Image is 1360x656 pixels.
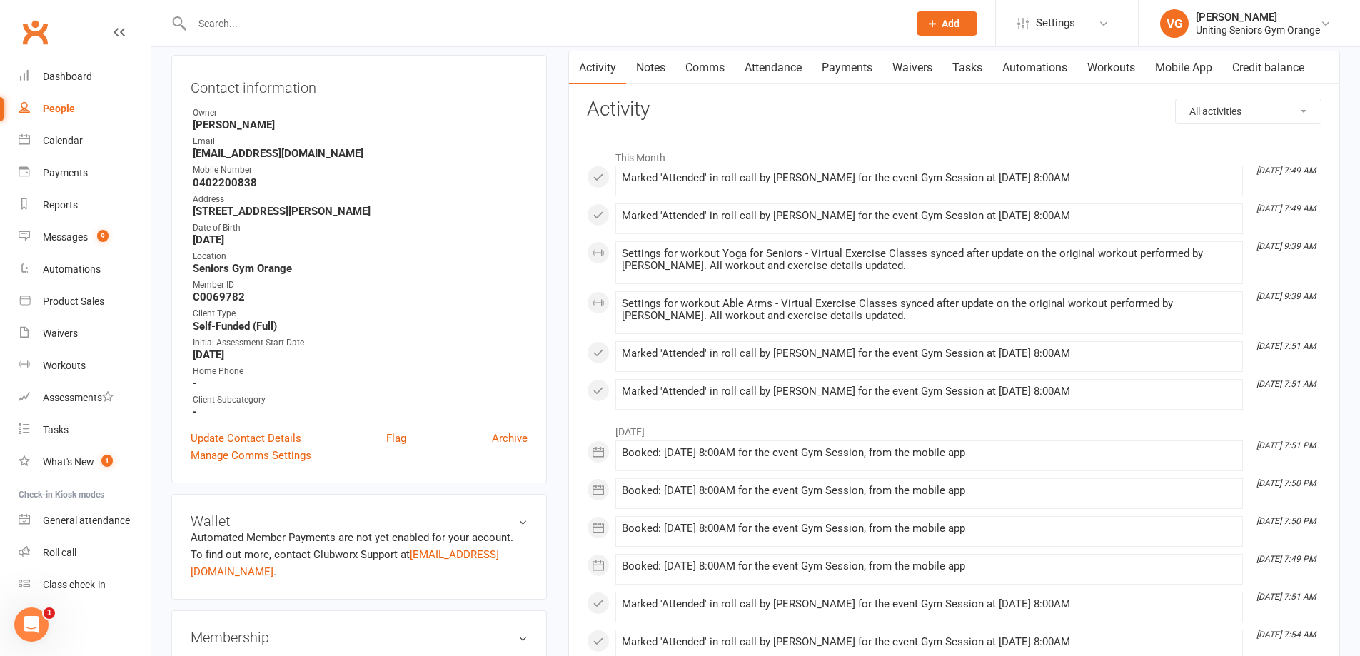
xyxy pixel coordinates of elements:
div: Booked: [DATE] 8:00AM for the event Gym Session, from the mobile app [622,485,1236,497]
div: Dashboard [43,71,92,82]
i: [DATE] 7:54 AM [1256,630,1316,640]
div: People [43,103,75,114]
span: Settings [1036,7,1075,39]
i: [DATE] 7:50 PM [1256,478,1316,488]
span: 1 [101,455,113,467]
strong: 0402200838 [193,176,528,189]
a: Automations [19,253,151,286]
div: Class check-in [43,579,106,590]
div: Tasks [43,424,69,435]
a: Credit balance [1222,51,1314,84]
h3: Membership [191,630,528,645]
div: Payments [43,167,88,178]
a: Tasks [19,414,151,446]
span: Add [942,18,959,29]
div: [PERSON_NAME] [1196,11,1320,24]
i: [DATE] 7:51 AM [1256,341,1316,351]
i: [DATE] 7:49 AM [1256,166,1316,176]
div: Marked 'Attended' in roll call by [PERSON_NAME] for the event Gym Session at [DATE] 8:00AM [622,210,1236,222]
a: Product Sales [19,286,151,318]
div: Owner [193,106,528,120]
div: Messages [43,231,88,243]
a: Automations [992,51,1077,84]
a: Messages 9 [19,221,151,253]
no-payment-system: Automated Member Payments are not yet enabled for your account. To find out more, contact Clubwor... [191,531,513,578]
a: Activity [569,51,626,84]
a: Notes [626,51,675,84]
i: [DATE] 7:49 AM [1256,203,1316,213]
a: Class kiosk mode [19,569,151,601]
i: [DATE] 9:39 AM [1256,291,1316,301]
div: Roll call [43,547,76,558]
a: Comms [675,51,735,84]
strong: - [193,377,528,390]
div: Marked 'Attended' in roll call by [PERSON_NAME] for the event Gym Session at [DATE] 8:00AM [622,636,1236,648]
div: Client Subcategory [193,393,528,407]
div: Location [193,250,528,263]
div: Product Sales [43,296,104,307]
div: Calendar [43,135,83,146]
li: [DATE] [587,417,1321,440]
div: Waivers [43,328,78,339]
strong: [DATE] [193,348,528,361]
div: Date of Birth [193,221,528,235]
a: Workouts [19,350,151,382]
div: Home Phone [193,365,528,378]
div: Booked: [DATE] 8:00AM for the event Gym Session, from the mobile app [622,523,1236,535]
strong: C0069782 [193,291,528,303]
a: Archive [492,430,528,447]
a: Tasks [942,51,992,84]
a: Clubworx [17,14,53,50]
a: Manage Comms Settings [191,447,311,464]
a: Waivers [882,51,942,84]
span: 1 [44,607,55,619]
a: Update Contact Details [191,430,301,447]
div: Reports [43,199,78,211]
h3: Contact information [191,74,528,96]
a: Dashboard [19,61,151,93]
div: Assessments [43,392,114,403]
a: Roll call [19,537,151,569]
strong: Seniors Gym Orange [193,262,528,275]
a: General attendance kiosk mode [19,505,151,537]
div: Client Type [193,307,528,321]
div: Uniting Seniors Gym Orange [1196,24,1320,36]
div: Initial Assessment Start Date [193,336,528,350]
a: Waivers [19,318,151,350]
h3: Wallet [191,513,528,529]
a: Workouts [1077,51,1145,84]
li: This Month [587,143,1321,166]
i: [DATE] 7:49 PM [1256,554,1316,564]
div: Address [193,193,528,206]
div: Email [193,135,528,148]
strong: [DATE] [193,233,528,246]
div: Settings for workout Yoga for Seniors - Virtual Exercise Classes synced after update on the origi... [622,248,1236,272]
div: Marked 'Attended' in roll call by [PERSON_NAME] for the event Gym Session at [DATE] 8:00AM [622,172,1236,184]
a: Payments [812,51,882,84]
a: People [19,93,151,125]
i: [DATE] 9:39 AM [1256,241,1316,251]
div: General attendance [43,515,130,526]
strong: - [193,405,528,418]
div: VG [1160,9,1189,38]
strong: [STREET_ADDRESS][PERSON_NAME] [193,205,528,218]
div: Member ID [193,278,528,292]
a: Assessments [19,382,151,414]
i: [DATE] 7:51 AM [1256,592,1316,602]
h3: Activity [587,99,1321,121]
div: Booked: [DATE] 8:00AM for the event Gym Session, from the mobile app [622,447,1236,459]
i: [DATE] 7:51 AM [1256,379,1316,389]
div: Automations [43,263,101,275]
a: Calendar [19,125,151,157]
a: Payments [19,157,151,189]
div: Marked 'Attended' in roll call by [PERSON_NAME] for the event Gym Session at [DATE] 8:00AM [622,385,1236,398]
div: Workouts [43,360,86,371]
div: Settings for workout Able Arms - Virtual Exercise Classes synced after update on the original wor... [622,298,1236,322]
input: Search... [188,14,898,34]
div: Mobile Number [193,163,528,177]
button: Add [917,11,977,36]
span: 9 [97,230,109,242]
i: [DATE] 7:50 PM [1256,516,1316,526]
i: [DATE] 7:51 PM [1256,440,1316,450]
a: Flag [386,430,406,447]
